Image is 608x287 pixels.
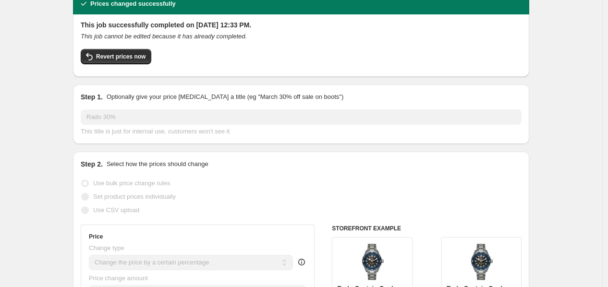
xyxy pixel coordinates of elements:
[297,257,306,267] div: help
[81,159,103,169] h2: Step 2.
[93,179,170,187] span: Use bulk price change rules
[81,49,151,64] button: Revert prices now
[353,242,391,281] img: Rado_Captain_Cook_High-Tech_Ceramic_Automatic_Blue_Dial_Men_s_Watch_R32128202-4501955_80x.jpg
[462,242,500,281] img: Rado_Captain_Cook_High-Tech_Ceramic_Automatic_Blue_Dial_Men_s_Watch_R32128202-4501955_80x.jpg
[96,53,146,60] span: Revert prices now
[332,225,522,232] h6: STOREFRONT EXAMPLE
[107,92,343,102] p: Optionally give your price [MEDICAL_DATA] a title (eg "March 30% off sale on boots")
[107,159,208,169] p: Select how the prices should change
[89,233,103,240] h3: Price
[81,128,230,135] span: This title is just for internal use, customers won't see it
[93,206,139,214] span: Use CSV upload
[81,92,103,102] h2: Step 1.
[89,244,124,251] span: Change type
[93,193,176,200] span: Set product prices individually
[89,275,148,282] span: Price change amount
[81,20,522,30] h2: This job successfully completed on [DATE] 12:33 PM.
[81,109,522,125] input: 30% off holiday sale
[81,33,247,40] i: This job cannot be edited because it has already completed.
